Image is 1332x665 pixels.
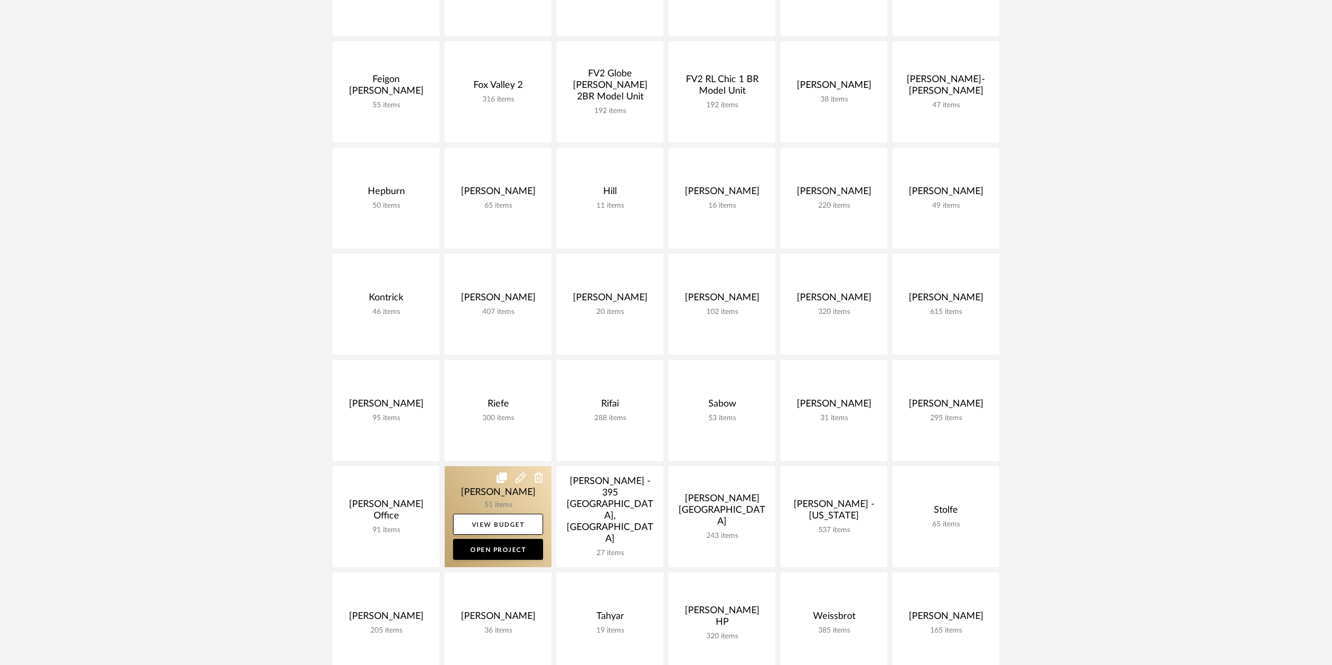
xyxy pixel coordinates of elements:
div: [PERSON_NAME] [341,611,431,626]
div: Kontrick [341,292,431,308]
div: 49 items [901,201,991,210]
div: 316 items [453,95,543,104]
div: 53 items [677,414,767,423]
div: [PERSON_NAME] [789,292,879,308]
div: [PERSON_NAME] - 395 [GEOGRAPHIC_DATA], [GEOGRAPHIC_DATA] [565,476,655,549]
div: 192 items [565,107,655,116]
div: 95 items [341,414,431,423]
div: 407 items [453,308,543,317]
div: [PERSON_NAME] [901,611,991,626]
div: 47 items [901,101,991,110]
div: [PERSON_NAME] [453,292,543,308]
div: 615 items [901,308,991,317]
div: 243 items [677,532,767,540]
div: [PERSON_NAME] [341,398,431,414]
div: 65 items [453,201,543,210]
div: [PERSON_NAME] [677,292,767,308]
div: FV2 RL Chic 1 BR Model Unit [677,74,767,101]
div: 50 items [341,201,431,210]
div: [PERSON_NAME]-[PERSON_NAME] [901,74,991,101]
a: View Budget [453,514,543,535]
div: 295 items [901,414,991,423]
div: [PERSON_NAME] [901,292,991,308]
div: [PERSON_NAME] Office [341,499,431,526]
div: Fox Valley 2 [453,80,543,95]
div: Rifai [565,398,655,414]
div: [PERSON_NAME] [901,186,991,201]
div: 31 items [789,414,879,423]
div: 19 items [565,626,655,635]
div: [PERSON_NAME] [453,186,543,201]
div: Feigon [PERSON_NAME] [341,74,431,101]
div: [PERSON_NAME] [789,186,879,201]
div: 205 items [341,626,431,635]
div: 220 items [789,201,879,210]
div: Tahyar [565,611,655,626]
div: 320 items [789,308,879,317]
div: [PERSON_NAME] HP [677,605,767,632]
div: [PERSON_NAME] [677,186,767,201]
div: [PERSON_NAME] [789,80,879,95]
div: [PERSON_NAME] - [US_STATE] [789,499,879,526]
div: [PERSON_NAME] [565,292,655,308]
div: [PERSON_NAME] [453,611,543,626]
div: Riefe [453,398,543,414]
div: 192 items [677,101,767,110]
div: Stolfe [901,504,991,520]
div: 36 items [453,626,543,635]
div: 102 items [677,308,767,317]
div: 537 items [789,526,879,535]
div: 16 items [677,201,767,210]
div: 165 items [901,626,991,635]
div: Hill [565,186,655,201]
div: [PERSON_NAME] [789,398,879,414]
div: Weissbrot [789,611,879,626]
div: [PERSON_NAME] [901,398,991,414]
div: 46 items [341,308,431,317]
div: 320 items [677,632,767,641]
div: 20 items [565,308,655,317]
div: 288 items [565,414,655,423]
div: 38 items [789,95,879,104]
div: Sabow [677,398,767,414]
div: 11 items [565,201,655,210]
div: 27 items [565,549,655,558]
div: FV2 Globe [PERSON_NAME] 2BR Model Unit [565,68,655,107]
a: Open Project [453,539,543,560]
div: 385 items [789,626,879,635]
div: 55 items [341,101,431,110]
div: [PERSON_NAME][GEOGRAPHIC_DATA] [677,493,767,532]
div: 91 items [341,526,431,535]
div: Hepburn [341,186,431,201]
div: 300 items [453,414,543,423]
div: 65 items [901,520,991,529]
